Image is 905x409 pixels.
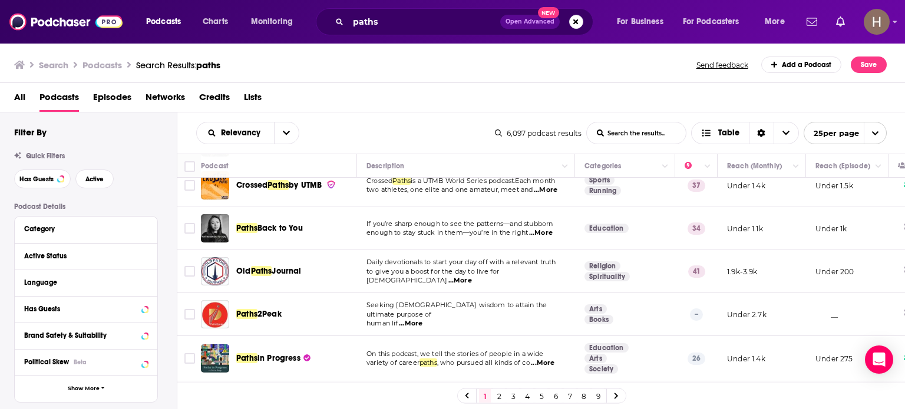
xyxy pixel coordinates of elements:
span: Paths [251,266,272,276]
span: Paths [236,309,257,319]
span: Monitoring [251,14,293,30]
a: CrossedPathsby UTMB [236,179,336,191]
div: Reach (Episode) [815,159,870,173]
p: __ [815,310,838,320]
p: Under 200 [815,267,854,277]
p: Under 1.1k [727,224,763,234]
img: Paths2Peak [201,300,229,328]
p: Under 2.7k [727,310,767,320]
button: Save [851,56,887,73]
a: PathsBack to You [236,222,303,234]
span: Table [718,129,739,137]
input: Search podcasts, credits, & more... [348,12,500,31]
a: 4 [521,389,533,403]
span: Daily devotionals to start your day off with a relevant truth [366,258,556,266]
p: Under 1.5k [815,181,853,191]
span: Lists [244,88,262,112]
a: Episodes [93,88,131,112]
a: Credits [199,88,230,112]
div: Podcast [201,159,229,173]
button: open menu [138,12,196,31]
button: Column Actions [789,159,803,174]
button: Show profile menu [864,9,890,35]
p: Under 1.4k [727,354,765,364]
a: Society [584,364,618,374]
button: Active Status [24,248,148,263]
div: Search podcasts, credits, & more... [327,8,605,35]
div: Active Status [24,252,140,260]
span: New [538,7,559,18]
span: ...More [531,358,554,368]
span: On this podcast, we tell the stories of people in a wide [366,350,544,358]
a: Pathsin Progress [236,353,311,364]
span: Political Skew [24,358,69,366]
button: Send feedback [693,60,752,70]
a: Paths2Peak [236,308,282,320]
span: Paths [267,180,289,190]
img: Crossed Paths by UTMB [201,171,229,199]
p: Under 1.4k [727,181,765,191]
span: paths [420,358,437,367]
a: Charts [195,12,235,31]
a: All [14,88,25,112]
span: Paths [236,223,257,233]
a: 6 [550,389,562,403]
span: Toggle select row [184,353,195,364]
span: ...More [534,185,557,195]
span: Open Advanced [506,19,554,25]
div: 6,097 podcast results [495,129,582,138]
span: Toggle select row [184,309,195,320]
a: 9 [592,389,604,403]
button: Brand Safety & Suitability [24,328,148,343]
button: open menu [274,122,299,144]
button: open menu [804,122,887,144]
span: Paths [236,353,257,363]
div: Sort Direction [749,122,774,144]
span: is a UTMB World Series podcast.Each month [411,177,555,185]
span: 25 per page [804,124,859,142]
p: 26 [688,353,705,364]
span: Seeking [DEMOGRAPHIC_DATA] wisdom to attain the ultimate purpose of [366,301,547,318]
button: open menu [757,12,800,31]
button: Column Actions [871,159,886,174]
h2: Choose View [691,122,799,144]
a: Books [584,315,613,324]
button: Language [24,275,148,290]
a: 3 [507,389,519,403]
div: Has Guests [24,305,138,313]
button: Open AdvancedNew [500,15,560,29]
a: OldPathsJournal [236,265,302,277]
span: ...More [399,319,422,328]
div: Reach (Monthly) [727,159,782,173]
button: open menu [243,12,308,31]
a: Running [584,186,621,195]
span: human lif [366,319,398,327]
p: 41 [688,265,705,277]
span: ...More [448,276,472,285]
h2: Choose List sort [196,122,299,144]
a: Education [584,224,629,233]
a: Arts [584,304,607,314]
a: Spirituality [584,272,630,281]
span: Old [236,266,251,276]
button: Has Guests [14,169,71,188]
a: Paths Back to You [201,214,229,242]
div: Search Results: [136,59,220,71]
div: Open Intercom Messenger [865,345,893,374]
a: Podcasts [39,88,79,112]
span: Toggle select row [184,180,195,191]
a: 5 [536,389,547,403]
span: Toggle select row [184,223,195,234]
img: Podchaser - Follow, Share and Rate Podcasts [9,11,123,33]
span: Relevancy [221,129,265,137]
div: Category [24,225,140,233]
span: 2Peak [257,309,282,319]
a: Religion [584,261,620,271]
p: 37 [688,179,705,191]
span: ...More [529,228,553,238]
span: by UTMB [289,180,322,190]
span: Logged in as hpoole [864,9,890,35]
button: Category [24,221,148,236]
span: enough to stay stuck in them—you’re in the right [366,228,528,237]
